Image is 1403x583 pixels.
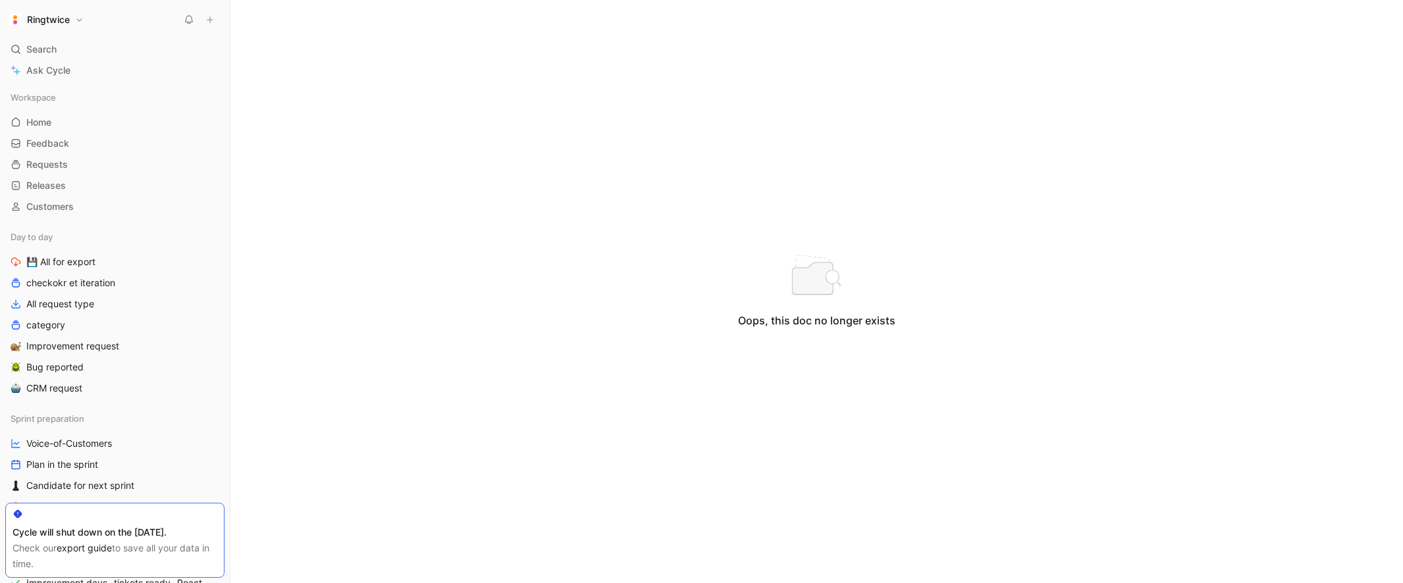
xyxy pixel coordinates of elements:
span: Grooming [26,500,68,513]
span: Workspace [11,91,56,104]
span: Customers [26,200,74,213]
span: CRM request [26,382,82,395]
a: Voice-of-Customers [5,434,225,453]
div: Day to day💾 All for exportcheckokr et iterationAll request typecategory🐌Improvement request🪲Bug r... [5,227,225,398]
span: Sprint preparation [11,412,84,425]
img: 🤖 [11,383,21,393]
a: Requests [5,155,225,174]
a: Home [5,113,225,132]
div: Day to day [5,227,225,247]
span: Bug reported [26,361,84,374]
span: Candidate for next sprint [26,479,134,492]
a: Feedback [5,134,225,153]
span: All request type [26,297,94,311]
a: category [5,315,225,335]
span: Search [26,41,57,57]
img: 🐌 [11,341,21,351]
a: 🪲Bug reported [5,357,225,377]
span: Releases [26,179,66,192]
img: notfound-light-CGnz2QMB.svg [791,255,843,297]
img: Ringtwice [9,13,22,26]
span: 💾 All for export [26,255,95,268]
span: Voice-of-Customers [26,437,112,450]
a: Releases [5,176,225,195]
a: checkokr et iteration [5,273,225,293]
div: Search [5,39,225,59]
span: Home [26,116,51,129]
span: Ask Cycle [26,63,70,78]
span: Requests [26,158,68,171]
span: Day to day [11,230,53,243]
a: 🤖Grooming [5,497,225,517]
h1: Ringtwice [27,14,70,26]
button: 🤖 [8,380,24,396]
a: Ask Cycle [5,61,225,80]
div: Sprint preparation [5,409,225,428]
button: 🤖 [8,499,24,515]
div: Oops, this doc no longer exists [738,313,895,328]
a: 🤖CRM request [5,378,225,398]
a: 🐌Improvement request [5,336,225,356]
span: Plan in the sprint [26,458,98,471]
span: checkokr et iteration [26,276,115,290]
a: 💾 All for export [5,252,225,272]
button: ♟️ [8,478,24,494]
div: Cycle will shut down on the [DATE]. [13,524,217,540]
span: Improvement request [26,340,119,353]
img: 🪲 [11,362,21,372]
button: 🐌 [8,338,24,354]
span: category [26,318,65,332]
a: Plan in the sprint [5,455,225,474]
button: RingtwiceRingtwice [5,11,87,29]
a: export guide [57,542,112,553]
span: Feedback [26,137,69,150]
div: Workspace [5,88,225,107]
div: Sprint preparationVoice-of-CustomersPlan in the sprint♟️Candidate for next sprint🤖Grooming [5,409,225,517]
img: 🤖 [11,501,21,512]
a: ♟️Candidate for next sprint [5,476,225,495]
div: Check our to save all your data in time. [13,540,217,572]
a: Customers [5,197,225,216]
a: All request type [5,294,225,314]
button: 🪲 [8,359,24,375]
img: ♟️ [11,480,21,491]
